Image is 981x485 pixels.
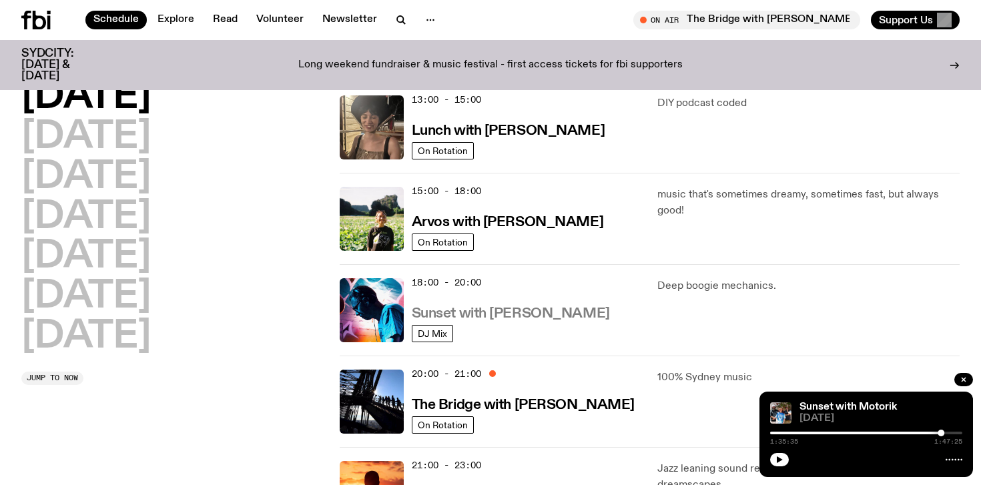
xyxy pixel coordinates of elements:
a: Sunset with [PERSON_NAME] [412,304,610,321]
span: 1:47:25 [934,438,962,445]
button: Jump to now [21,372,83,385]
img: People climb Sydney's Harbour Bridge [340,370,404,434]
a: Explore [149,11,202,29]
button: [DATE] [21,119,151,156]
h3: Arvos with [PERSON_NAME] [412,215,603,229]
p: music that's sometimes dreamy, sometimes fast, but always good! [657,187,960,219]
a: Read [205,11,246,29]
span: On Rotation [418,237,468,247]
p: DIY podcast coded [657,95,960,111]
a: Sunset with Motorik [799,402,897,412]
span: 20:00 - 21:00 [412,368,481,380]
img: Simon Caldwell stands side on, looking downwards. He has headphones on. Behind him is a brightly ... [340,278,404,342]
span: Jump to now [27,374,78,382]
a: Lunch with [PERSON_NAME] [412,121,605,138]
img: Bri is smiling and wearing a black t-shirt. She is standing in front of a lush, green field. Ther... [340,187,404,251]
span: [DATE] [799,414,962,424]
a: Schedule [85,11,147,29]
span: 13:00 - 15:00 [412,93,481,106]
span: 1:35:35 [770,438,798,445]
p: 100% Sydney music [657,370,960,386]
p: Long weekend fundraiser & music festival - first access tickets for fbi supporters [298,59,683,71]
span: On Rotation [418,145,468,155]
span: 21:00 - 23:00 [412,459,481,472]
a: Volunteer [248,11,312,29]
a: Arvos with [PERSON_NAME] [412,213,603,229]
a: On Rotation [412,142,474,159]
h3: Lunch with [PERSON_NAME] [412,124,605,138]
a: On Rotation [412,416,474,434]
span: DJ Mix [418,328,447,338]
a: The Bridge with [PERSON_NAME] [412,396,635,412]
span: 15:00 - 18:00 [412,185,481,197]
h3: Sunset with [PERSON_NAME] [412,307,610,321]
button: [DATE] [21,278,151,316]
span: 18:00 - 20:00 [412,276,481,289]
a: On Rotation [412,233,474,251]
h3: SYDCITY: [DATE] & [DATE] [21,48,107,82]
button: [DATE] [21,159,151,196]
h3: The Bridge with [PERSON_NAME] [412,398,635,412]
button: Support Us [871,11,960,29]
a: DJ Mix [412,325,453,342]
button: [DATE] [21,238,151,276]
button: [DATE] [21,79,151,116]
button: [DATE] [21,199,151,236]
button: [DATE] [21,318,151,356]
span: Support Us [879,14,933,26]
p: Deep boogie mechanics. [657,278,960,294]
button: On AirThe Bridge with [PERSON_NAME] [633,11,860,29]
img: Andrew, Reenie, and Pat stand in a row, smiling at the camera, in dappled light with a vine leafe... [770,402,791,424]
a: Newsletter [314,11,385,29]
span: On Rotation [418,420,468,430]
